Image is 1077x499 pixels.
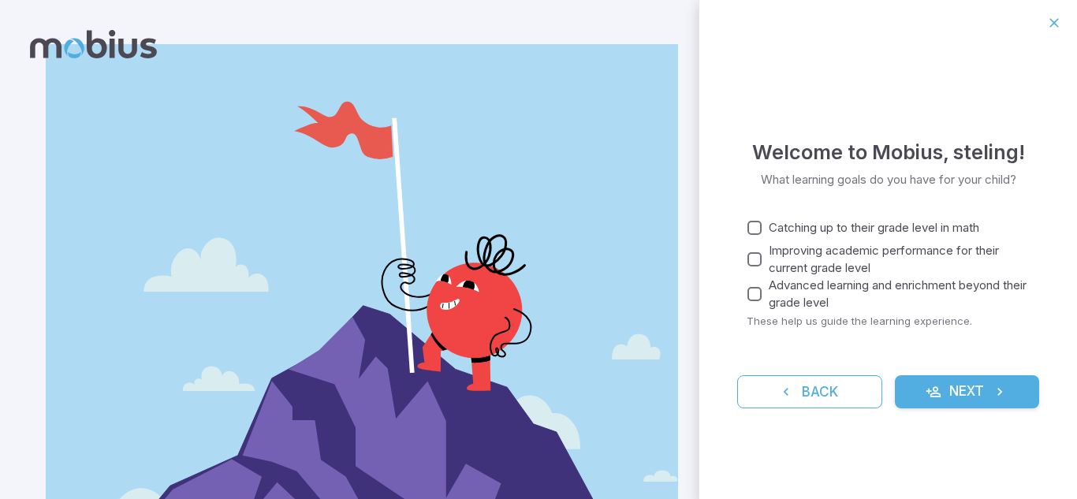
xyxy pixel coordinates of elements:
h4: Welcome to Mobius , steling ! [752,136,1025,168]
button: Next [895,375,1040,408]
span: Catching up to their grade level in math [769,219,979,236]
button: Back [737,375,882,408]
p: These help us guide the learning experience. [747,314,1039,328]
span: Improving academic performance for their current grade level [769,242,1027,277]
p: What learning goals do you have for your child? [761,171,1016,188]
span: Advanced learning and enrichment beyond their grade level [769,277,1027,311]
